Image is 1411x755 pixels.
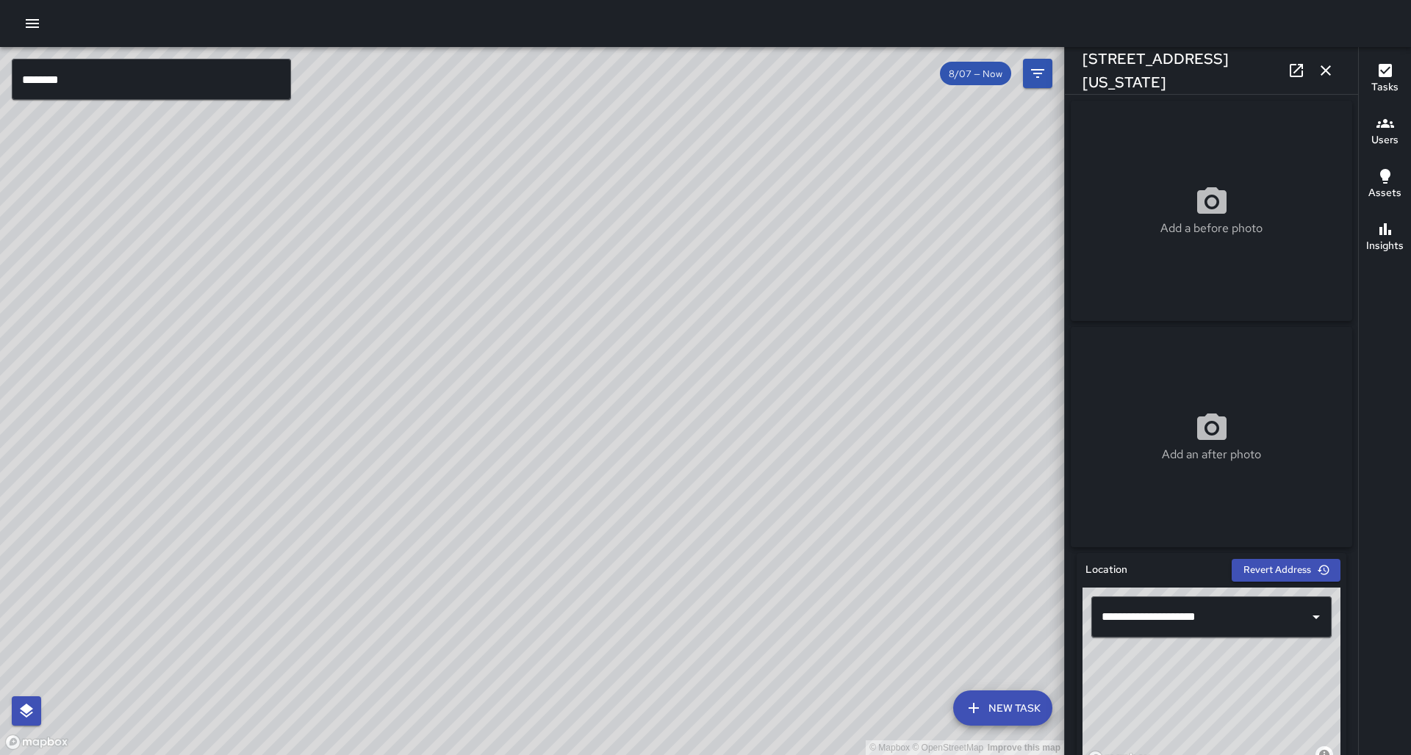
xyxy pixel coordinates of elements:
[1232,559,1340,582] button: Revert Address
[1162,446,1261,463] p: Add an after photo
[1359,212,1411,264] button: Insights
[1368,185,1401,201] h6: Assets
[1371,79,1399,95] h6: Tasks
[1359,106,1411,159] button: Users
[1085,562,1127,578] h6: Location
[1083,47,1282,94] h6: [STREET_ADDRESS][US_STATE]
[1359,159,1411,212] button: Assets
[940,68,1011,80] span: 8/07 — Now
[1023,59,1052,88] button: Filters
[1366,238,1404,254] h6: Insights
[953,690,1052,726] button: New Task
[1359,53,1411,106] button: Tasks
[1306,607,1326,627] button: Open
[1371,132,1399,148] h6: Users
[1160,220,1263,237] p: Add a before photo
